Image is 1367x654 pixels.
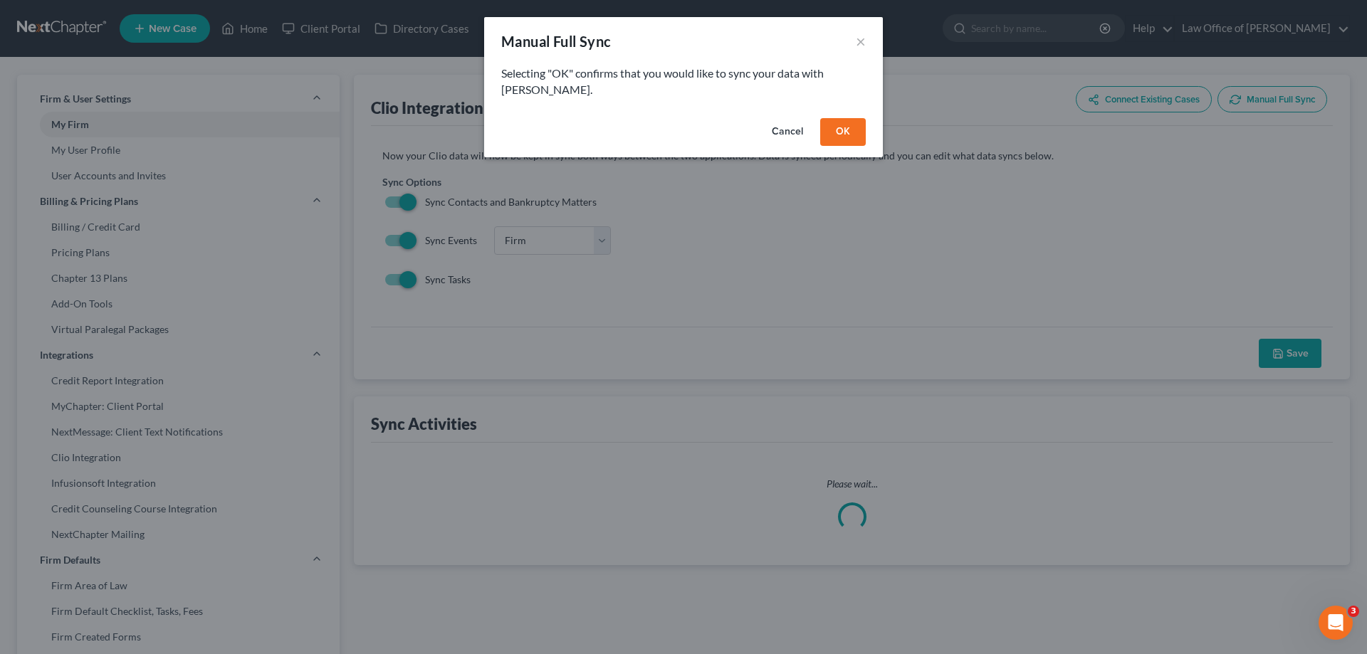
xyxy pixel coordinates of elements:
iframe: Intercom live chat [1319,606,1353,640]
button: OK [820,118,866,147]
div: Manual Full Sync [501,31,611,51]
button: Cancel [760,118,815,147]
button: × [856,33,866,50]
span: 3 [1348,606,1359,617]
p: Selecting "OK" confirms that you would like to sync your data with [PERSON_NAME]. [501,65,866,98]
